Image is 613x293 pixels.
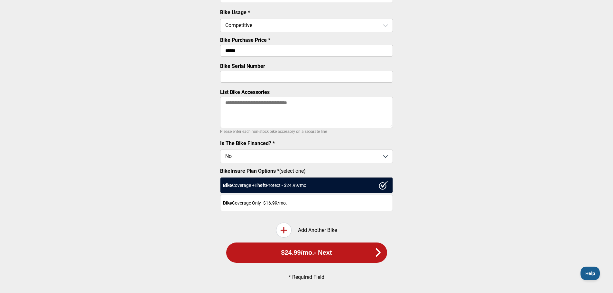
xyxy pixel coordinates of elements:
div: Coverage + Protect - $ 24.99 /mo. [220,177,393,193]
strong: Bike [223,200,232,206]
div: Coverage Only - $16.99 /mo. [220,195,393,211]
label: List Bike Accessories [220,89,270,95]
button: $24.99/mo.- Next [226,243,387,263]
span: /mo. [301,249,314,256]
iframe: Toggle Customer Support [580,267,600,280]
p: * Required Field [231,274,382,280]
strong: Theft [255,183,266,188]
strong: Bike [223,183,232,188]
label: Bike Serial Number [220,63,265,69]
label: (select one) [220,168,393,174]
label: Is The Bike Financed? * [220,140,275,146]
p: Please enter each non-stock bike accessory on a separate line [220,128,393,135]
strong: BikeInsure Plan Options * [220,168,279,174]
div: Add Another Bike [220,223,393,238]
label: Bike Purchase Price * [220,37,270,43]
img: ux1sgP1Haf775SAghJI38DyDlYP+32lKFAAAAAElFTkSuQmCC [379,181,388,190]
label: Bike Usage * [220,9,250,15]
